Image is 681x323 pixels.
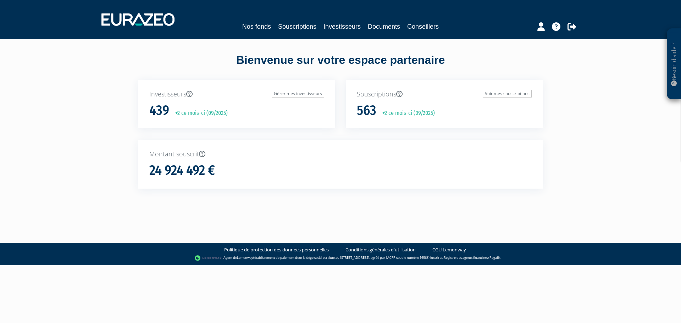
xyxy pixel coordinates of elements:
[278,22,316,32] a: Souscriptions
[407,22,439,32] a: Conseillers
[170,109,228,117] p: +2 ce mois-ci (09/2025)
[101,13,175,26] img: 1732889491-logotype_eurazeo_blanc_rvb.png
[444,255,500,260] a: Registre des agents financiers (Regafi)
[237,255,253,260] a: Lemonway
[272,90,324,98] a: Gérer mes investisseurs
[195,255,222,262] img: logo-lemonway.png
[149,150,532,159] p: Montant souscrit
[133,52,548,80] div: Bienvenue sur votre espace partenaire
[483,90,532,98] a: Voir mes souscriptions
[345,246,416,253] a: Conditions générales d'utilisation
[224,246,329,253] a: Politique de protection des données personnelles
[242,22,271,32] a: Nos fonds
[149,103,169,118] h1: 439
[357,103,376,118] h1: 563
[323,22,361,32] a: Investisseurs
[149,90,324,99] p: Investisseurs
[368,22,400,32] a: Documents
[377,109,435,117] p: +2 ce mois-ci (09/2025)
[149,163,215,178] h1: 24 924 492 €
[7,255,674,262] div: - Agent de (établissement de paiement dont le siège social est situé au [STREET_ADDRESS], agréé p...
[432,246,466,253] a: CGU Lemonway
[670,32,678,96] p: Besoin d'aide ?
[357,90,532,99] p: Souscriptions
